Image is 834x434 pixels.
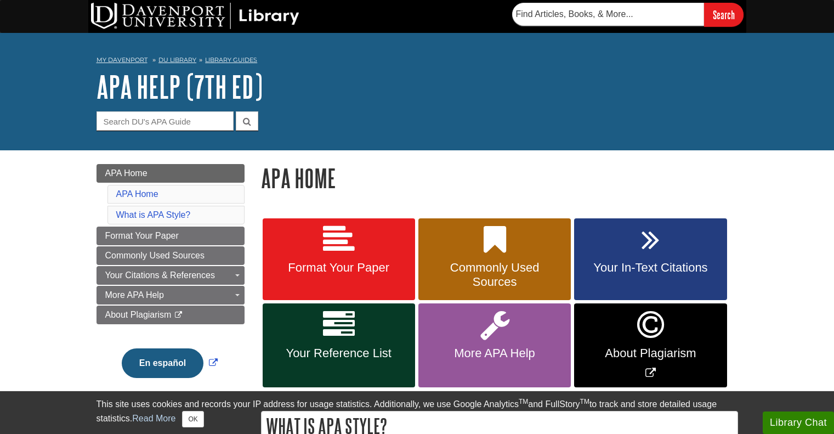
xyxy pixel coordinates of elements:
[582,261,718,275] span: Your In-Text Citations
[132,414,175,423] a: Read More
[119,358,220,368] a: Link opens in new window
[427,346,563,360] span: More APA Help
[105,251,205,260] span: Commonly Used Sources
[97,306,245,324] a: About Plagiarism
[418,303,571,387] a: More APA Help
[105,290,164,300] span: More APA Help
[427,261,563,289] span: Commonly Used Sources
[512,3,704,26] input: Find Articles, Books, & More...
[271,261,407,275] span: Format Your Paper
[97,164,245,183] a: APA Home
[122,348,203,378] button: En español
[105,270,215,280] span: Your Citations & References
[116,189,158,199] a: APA Home
[97,246,245,265] a: Commonly Used Sources
[97,266,245,285] a: Your Citations & References
[97,111,234,131] input: Search DU's APA Guide
[174,312,183,319] i: This link opens in a new window
[582,346,718,360] span: About Plagiarism
[271,346,407,360] span: Your Reference List
[763,412,834,434] button: Library Chat
[418,218,571,301] a: Commonly Used Sources
[574,303,727,387] a: Link opens in new window
[574,218,727,301] a: Your In-Text Citations
[263,303,415,387] a: Your Reference List
[97,286,245,305] a: More APA Help
[263,218,415,301] a: Format Your Paper
[261,164,738,192] h1: APA Home
[91,3,299,29] img: DU Library
[97,70,263,104] a: APA Help (7th Ed)
[97,227,245,245] a: Format Your Paper
[105,231,179,240] span: Format Your Paper
[182,411,203,427] button: Close
[105,310,172,319] span: About Plagiarism
[97,55,147,65] a: My Davenport
[105,168,147,178] span: APA Home
[205,56,257,64] a: Library Guides
[116,210,191,219] a: What is APA Style?
[158,56,196,64] a: DU Library
[704,3,744,26] input: Search
[512,3,744,26] form: Searches DU Library's articles, books, and more
[97,164,245,397] div: Guide Page Menu
[97,53,738,70] nav: breadcrumb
